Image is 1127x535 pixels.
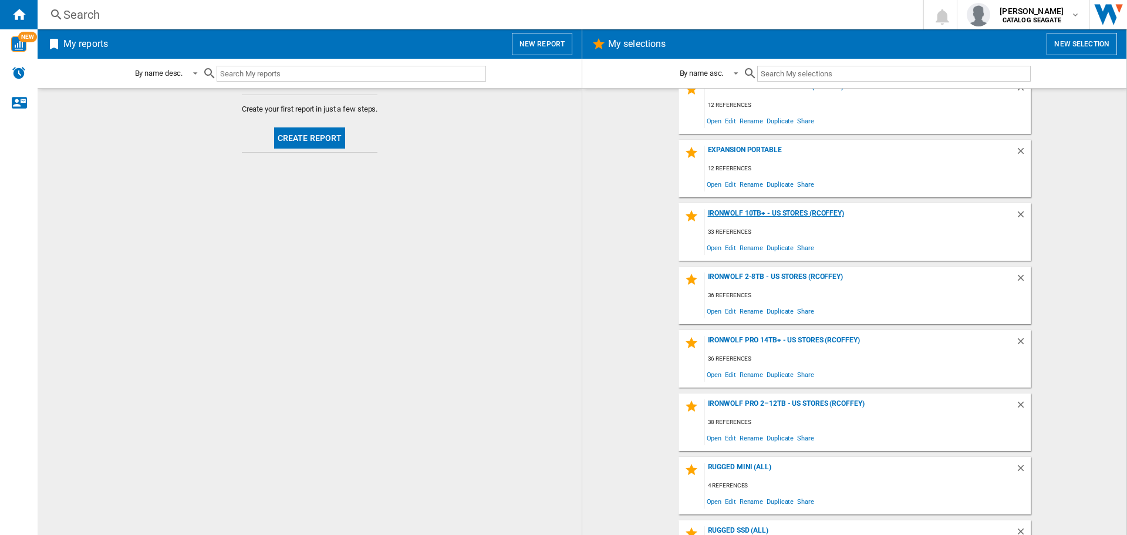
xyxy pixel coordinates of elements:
[705,225,1031,240] div: 33 references
[765,366,795,382] span: Duplicate
[765,240,795,255] span: Duplicate
[795,430,816,446] span: Share
[705,399,1015,415] div: IronWolf Pro 2–12TB - US Stores (rcoffey)
[765,430,795,446] span: Duplicate
[11,36,26,52] img: wise-card.svg
[765,113,795,129] span: Duplicate
[705,146,1015,161] div: Expansion Portable
[705,288,1031,303] div: 36 references
[61,33,110,55] h2: My reports
[1015,399,1031,415] div: Delete
[1015,463,1031,479] div: Delete
[723,176,738,192] span: Edit
[795,493,816,509] span: Share
[705,82,1015,98] div: Expansion Desktop Low Cap (4 - 10TB)
[723,240,738,255] span: Edit
[723,303,738,319] span: Edit
[705,240,724,255] span: Open
[705,352,1031,366] div: 36 references
[606,33,668,55] h2: My selections
[765,493,795,509] span: Duplicate
[757,66,1030,82] input: Search My selections
[1015,146,1031,161] div: Delete
[738,493,765,509] span: Rename
[723,113,738,129] span: Edit
[795,176,816,192] span: Share
[705,303,724,319] span: Open
[705,463,1015,479] div: Rugged Mini (All)
[795,366,816,382] span: Share
[1015,336,1031,352] div: Delete
[135,69,183,78] div: By name desc.
[738,176,765,192] span: Rename
[795,240,816,255] span: Share
[705,430,724,446] span: Open
[242,104,378,115] span: Create your first report in just a few steps.
[723,493,738,509] span: Edit
[705,98,1031,113] div: 12 references
[1047,33,1117,55] button: New selection
[217,66,485,82] input: Search My reports
[705,479,1031,493] div: 4 references
[1003,16,1061,24] b: CATALOG SEAGATE
[18,32,37,42] span: NEW
[1000,5,1064,17] span: [PERSON_NAME]
[705,161,1031,176] div: 12 references
[1015,272,1031,288] div: Delete
[723,366,738,382] span: Edit
[765,176,795,192] span: Duplicate
[12,66,26,80] img: alerts-logo.svg
[738,430,765,446] span: Rename
[738,240,765,255] span: Rename
[705,272,1015,288] div: IronWolf 2-8TB - US Stores (rcoffey)
[705,493,724,509] span: Open
[795,303,816,319] span: Share
[765,303,795,319] span: Duplicate
[738,303,765,319] span: Rename
[705,366,724,382] span: Open
[705,113,724,129] span: Open
[274,127,346,149] button: Create report
[795,113,816,129] span: Share
[738,366,765,382] span: Rename
[1015,209,1031,225] div: Delete
[512,33,572,55] button: New report
[63,6,892,23] div: Search
[967,3,990,26] img: profile.jpg
[1015,82,1031,98] div: Delete
[723,430,738,446] span: Edit
[705,176,724,192] span: Open
[705,336,1015,352] div: IronWolf Pro 14TB+ - US Stores (rcoffey)
[680,69,724,78] div: By name asc.
[705,415,1031,430] div: 38 references
[705,209,1015,225] div: IronWolf 10TB+ - US Stores (rcoffey)
[738,113,765,129] span: Rename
